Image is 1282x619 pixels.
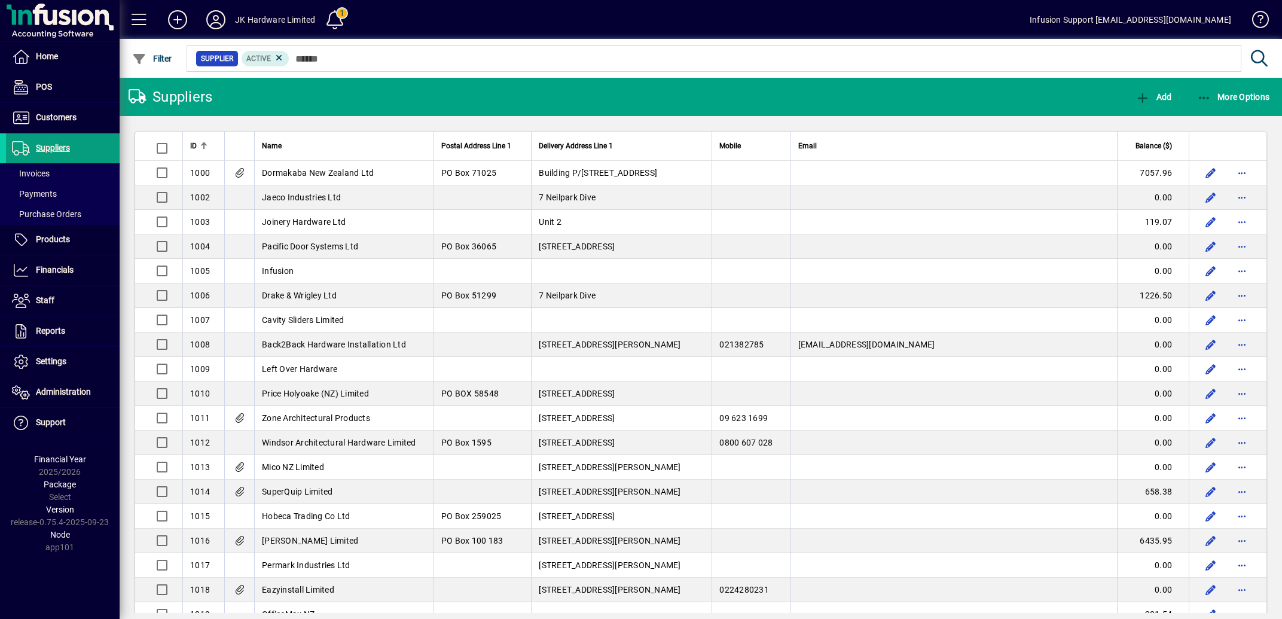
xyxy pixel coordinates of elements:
span: 1003 [190,217,210,227]
span: Products [36,234,70,244]
span: [STREET_ADDRESS] [539,389,615,398]
div: Infusion Support [EMAIL_ADDRESS][DOMAIN_NAME] [1030,10,1231,29]
span: 7 Neilpark Dive [539,291,596,300]
div: ID [190,139,217,153]
button: More options [1232,163,1252,182]
td: 0.00 [1117,382,1189,406]
span: 1011 [190,413,210,423]
span: Invoices [12,169,50,178]
span: OfficeMax NZ [262,609,315,619]
span: Balance ($) [1136,139,1172,153]
span: Hobeca Trading Co Ltd [262,511,350,521]
td: 0.00 [1117,504,1189,529]
a: Financials [6,255,120,285]
button: Filter [129,48,175,69]
button: Edit [1201,212,1220,231]
span: Permark Industries Ltd [262,560,350,570]
span: 1006 [190,291,210,300]
a: Reports [6,316,120,346]
td: 0.00 [1117,578,1189,602]
span: Zone Architectural Products [262,413,370,423]
span: PO Box 1595 [441,438,492,447]
div: Balance ($) [1125,139,1183,153]
span: PO Box 36065 [441,242,496,251]
button: More options [1232,458,1252,477]
span: PO Box 259025 [441,511,501,521]
span: [STREET_ADDRESS][PERSON_NAME] [539,560,680,570]
a: Payments [6,184,120,204]
span: Joinery Hardware Ltd [262,217,346,227]
td: 0.00 [1117,308,1189,333]
button: Edit [1201,507,1220,526]
button: Edit [1201,163,1220,182]
span: [STREET_ADDRESS] [539,438,615,447]
td: 6435.95 [1117,529,1189,553]
button: More options [1232,286,1252,305]
span: POS [36,82,52,92]
button: Edit [1201,433,1220,452]
span: Email [798,139,817,153]
span: PO Box 100 183 [441,536,503,545]
button: More options [1232,556,1252,575]
div: Email [798,139,1110,153]
button: Edit [1201,580,1220,599]
td: 0.00 [1117,553,1189,578]
span: 1004 [190,242,210,251]
td: 0.00 [1117,431,1189,455]
span: 021382785 [719,340,764,349]
span: 1010 [190,389,210,398]
button: More options [1232,335,1252,354]
span: 1000 [190,168,210,178]
button: More options [1232,384,1252,403]
button: More options [1232,310,1252,330]
span: [EMAIL_ADDRESS][DOMAIN_NAME] [798,340,935,349]
span: Windsor Architectural Hardware Limited [262,438,416,447]
button: Add [158,9,197,31]
button: More options [1232,212,1252,231]
span: Jaeco Industries Ltd [262,193,341,202]
span: 1008 [190,340,210,349]
span: PO Box 71025 [441,168,496,178]
span: Purchase Orders [12,209,81,219]
button: More options [1232,482,1252,501]
span: 7 Neilpark Dive [539,193,596,202]
button: More options [1232,580,1252,599]
span: 1002 [190,193,210,202]
td: 0.00 [1117,455,1189,480]
a: Invoices [6,163,120,184]
span: 1015 [190,511,210,521]
span: Add [1136,92,1171,102]
a: Settings [6,347,120,377]
td: 0.00 [1117,333,1189,357]
td: 119.07 [1117,210,1189,234]
span: Administration [36,387,91,397]
span: 0224280231 [719,585,769,594]
span: [STREET_ADDRESS][PERSON_NAME] [539,585,680,594]
span: Reports [36,326,65,336]
td: 0.00 [1117,259,1189,283]
span: Infusion [262,266,294,276]
span: Settings [36,356,66,366]
span: Left Over Hardware [262,364,338,374]
a: POS [6,72,120,102]
span: 09 623 1699 [719,413,768,423]
button: More options [1232,531,1252,550]
button: Edit [1201,531,1220,550]
span: Mico NZ Limited [262,462,324,472]
span: [STREET_ADDRESS] [539,511,615,521]
button: Edit [1201,237,1220,256]
button: More options [1232,237,1252,256]
button: Edit [1201,458,1220,477]
a: Administration [6,377,120,407]
td: 658.38 [1117,480,1189,504]
span: 1009 [190,364,210,374]
button: Edit [1201,286,1220,305]
td: 7057.96 [1117,161,1189,185]
span: PO Box 51299 [441,291,496,300]
span: 0800 607 028 [719,438,773,447]
span: Postal Address Line 1 [441,139,511,153]
span: Financials [36,265,74,275]
button: Edit [1201,556,1220,575]
span: PO BOX 58548 [441,389,499,398]
span: [STREET_ADDRESS][PERSON_NAME] [539,340,680,349]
